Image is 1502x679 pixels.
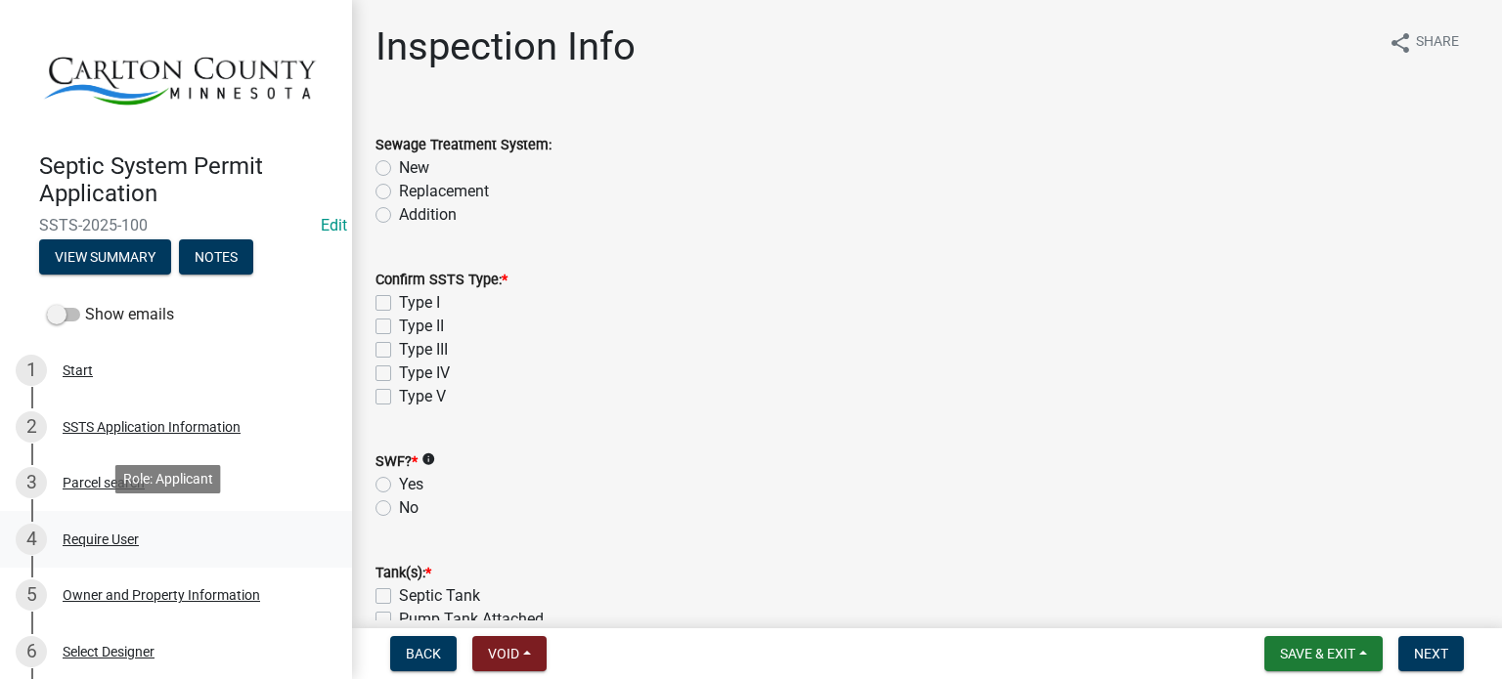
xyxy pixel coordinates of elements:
[1373,23,1475,62] button: shareShare
[375,455,418,469] label: SWF?
[16,355,47,386] div: 1
[16,636,47,667] div: 6
[1389,31,1412,55] i: share
[399,203,457,227] label: Addition
[1414,646,1448,661] span: Next
[399,361,450,385] label: Type IV
[399,584,480,608] label: Septic Tank
[399,156,429,180] label: New
[1416,31,1459,55] span: Share
[47,303,174,326] label: Show emails
[39,250,171,266] wm-modal-confirm: Summary
[488,646,519,661] span: Void
[39,216,313,234] span: SSTS-2025-100
[399,291,440,315] label: Type I
[399,385,446,408] label: Type V
[375,139,552,152] label: Sewage Treatment System:
[1264,636,1383,671] button: Save & Exit
[399,473,423,496] label: Yes
[179,239,253,275] button: Notes
[321,216,347,234] wm-modal-confirm: Edit Application Number
[375,23,636,70] h1: Inspection Info
[406,646,441,661] span: Back
[16,524,47,555] div: 4
[399,608,544,631] label: Pump Tank Attached
[321,216,347,234] a: Edit
[375,567,431,580] label: Tank(s):
[16,411,47,443] div: 2
[375,274,508,287] label: Confirm SSTS Type:
[39,21,321,132] img: Carlton County, Minnesota
[63,363,93,377] div: Start
[399,496,419,520] label: No
[63,476,145,489] div: Parcel search
[472,636,547,671] button: Void
[1280,646,1355,661] span: Save & Exit
[63,420,241,434] div: SSTS Application Information
[16,579,47,611] div: 5
[115,465,221,493] div: Role: Applicant
[63,645,155,658] div: Select Designer
[390,636,457,671] button: Back
[1398,636,1464,671] button: Next
[16,467,47,498] div: 3
[399,338,448,361] label: Type III
[63,588,260,602] div: Owner and Property Information
[63,532,139,546] div: Require User
[421,452,435,466] i: info
[179,250,253,266] wm-modal-confirm: Notes
[39,239,171,275] button: View Summary
[399,315,444,338] label: Type II
[39,152,336,209] h4: Septic System Permit Application
[399,180,489,203] label: Replacement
